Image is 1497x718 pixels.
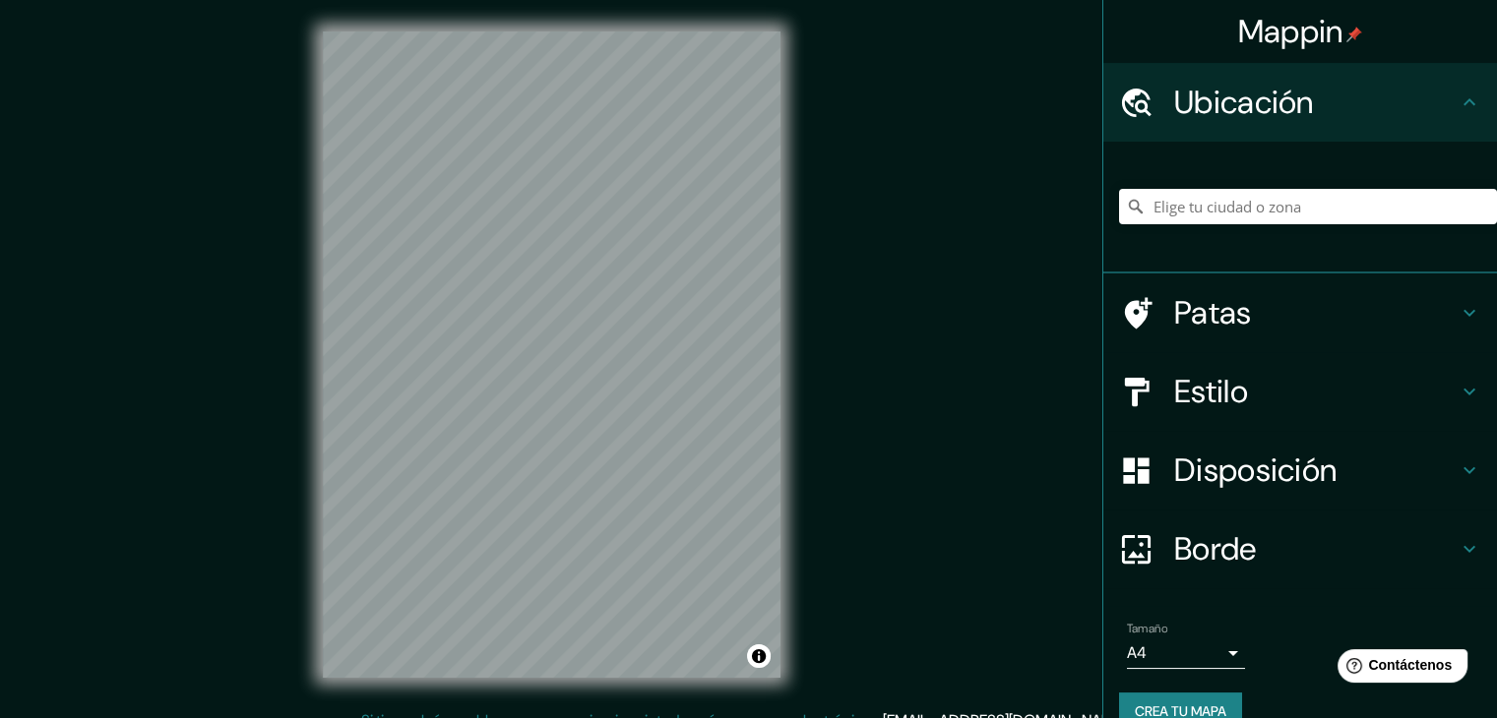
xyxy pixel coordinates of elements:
font: Borde [1174,528,1257,569]
canvas: Mapa [323,31,780,678]
font: A4 [1127,642,1147,663]
font: Disposición [1174,449,1337,491]
input: Elige tu ciudad o zona [1119,189,1497,224]
button: Activar o desactivar atribución [747,644,771,668]
div: Patas [1103,273,1497,352]
div: Estilo [1103,352,1497,431]
div: Borde [1103,509,1497,588]
img: pin-icon.png [1346,27,1362,42]
font: Mappin [1238,11,1343,52]
iframe: Lanzador de widgets de ayuda [1322,641,1475,696]
font: Estilo [1174,371,1248,412]
font: Tamaño [1127,621,1167,636]
div: Disposición [1103,431,1497,509]
div: Ubicación [1103,63,1497,142]
font: Patas [1174,292,1252,333]
font: Ubicación [1174,82,1314,123]
div: A4 [1127,637,1245,669]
